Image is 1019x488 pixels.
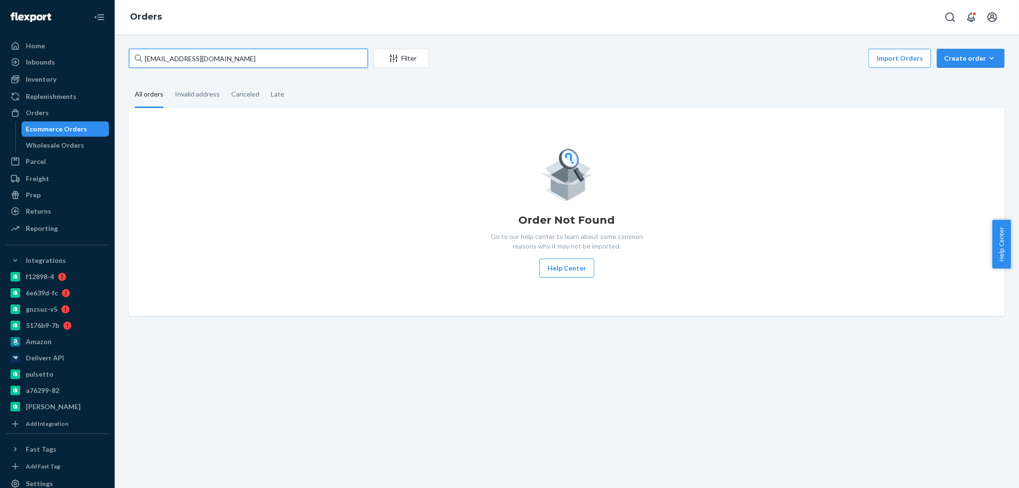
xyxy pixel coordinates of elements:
a: Reporting [6,221,109,236]
button: Open Search Box [941,8,960,27]
img: Flexport logo [11,12,51,22]
button: Close Navigation [90,8,109,27]
button: Fast Tags [6,442,109,457]
a: f12898-4 [6,269,109,284]
div: Amazon [26,337,52,347]
a: Wholesale Orders [21,138,109,153]
div: Fast Tags [26,445,56,454]
a: [PERSON_NAME] [6,399,109,414]
ol: breadcrumbs [122,3,170,31]
h1: Order Not Found [519,213,615,228]
div: Inbounds [26,57,55,67]
div: pulsetto [26,369,54,379]
div: Reporting [26,224,58,233]
div: Filter [374,54,429,63]
div: 5176b9-7b [26,321,59,330]
div: Replenishments [26,92,76,101]
div: Ecommerce Orders [26,124,87,134]
button: Integrations [6,253,109,268]
a: Prep [6,187,109,203]
a: Returns [6,204,109,219]
input: Search orders [129,49,368,68]
div: Deliverr API [26,353,64,363]
a: Orders [130,11,162,22]
div: f12898-4 [26,272,54,282]
a: Replenishments [6,89,109,104]
div: Add Integration [26,420,68,428]
div: Create order [944,54,998,63]
div: Inventory [26,75,56,84]
a: gnzsuz-v5 [6,302,109,317]
a: Add Fast Tag [6,461,109,472]
button: Open account menu [983,8,1002,27]
a: Parcel [6,154,109,169]
div: Late [271,82,284,107]
a: Inventory [6,72,109,87]
a: Add Integration [6,418,109,430]
a: Home [6,38,109,54]
a: 6e639d-fc [6,285,109,301]
div: Orders [26,108,49,118]
a: Orders [6,105,109,120]
a: Inbounds [6,54,109,70]
button: Open notifications [962,8,981,27]
div: Home [26,41,45,51]
button: Import Orders [869,49,931,68]
div: Canceled [231,82,259,107]
button: Filter [374,49,429,68]
button: Create order [937,49,1005,68]
a: Amazon [6,334,109,349]
a: a76299-82 [6,383,109,398]
div: [PERSON_NAME] [26,402,81,412]
button: Help Center [992,220,1011,269]
div: Add Fast Tag [26,462,60,470]
a: 5176b9-7b [6,318,109,333]
div: Integrations [26,256,66,265]
div: Returns [26,206,51,216]
div: a76299-82 [26,386,59,395]
button: Help Center [539,259,594,278]
p: Go to our help center to learn about some common reasons why it may not be imported. [483,232,651,251]
div: 6e639d-fc [26,288,58,298]
div: gnzsuz-v5 [26,304,57,314]
div: Prep [26,190,41,200]
img: Empty list [541,146,593,201]
div: All orders [135,82,163,108]
a: pulsetto [6,367,109,382]
a: Ecommerce Orders [21,121,109,137]
a: Freight [6,171,109,186]
div: Parcel [26,157,46,166]
div: Invalid address [175,82,220,107]
div: Freight [26,174,49,184]
div: Wholesale Orders [26,141,85,150]
a: Deliverr API [6,350,109,366]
